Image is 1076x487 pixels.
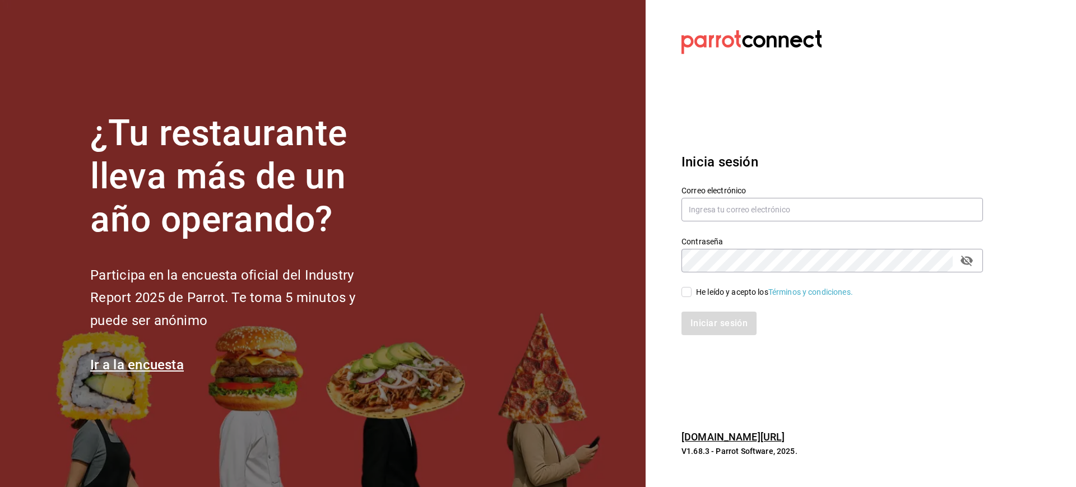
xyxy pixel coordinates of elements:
[681,431,785,443] a: [DOMAIN_NAME][URL]
[681,238,983,245] label: Contraseña
[768,287,853,296] a: Términos y condiciones.
[957,251,976,270] button: passwordField
[681,198,983,221] input: Ingresa tu correo electrónico
[681,152,983,172] h3: Inicia sesión
[696,286,853,298] div: He leído y acepto los
[681,187,983,194] label: Correo electrónico
[90,357,184,373] a: Ir a la encuesta
[90,264,393,332] h2: Participa en la encuesta oficial del Industry Report 2025 de Parrot. Te toma 5 minutos y puede se...
[681,446,983,457] p: V1.68.3 - Parrot Software, 2025.
[90,112,393,241] h1: ¿Tu restaurante lleva más de un año operando?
